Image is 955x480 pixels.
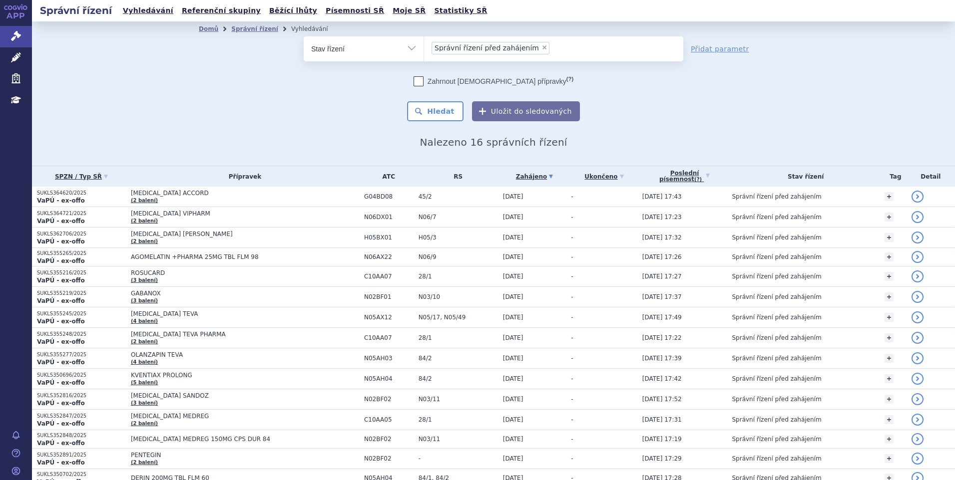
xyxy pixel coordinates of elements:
[131,331,359,338] span: [MEDICAL_DATA] TEVA PHARMA
[912,433,924,445] a: detail
[503,253,523,260] span: [DATE]
[885,272,894,281] a: +
[732,416,821,423] span: Správní řízení před zahájením
[131,231,359,238] span: [MEDICAL_DATA] [PERSON_NAME]
[503,314,523,321] span: [DATE]
[435,44,539,51] span: Správní řízení před zahájením
[37,310,126,317] p: SUKLS355245/2025
[912,191,924,203] a: detail
[642,334,682,341] span: [DATE] 17:22
[732,455,821,462] span: Správní řízení před zahájením
[37,420,85,427] strong: VaPÚ - ex-offo
[419,396,498,403] span: N03/11
[885,213,894,222] a: +
[571,355,573,362] span: -
[131,372,359,379] span: KVENTIAX PROLONG
[37,290,126,297] p: SUKLS355219/2025
[364,193,414,200] span: G04BD08
[732,234,821,241] span: Správní řízení před zahájením
[642,273,682,280] span: [DATE] 17:27
[131,380,158,385] a: (5 balení)
[359,166,414,187] th: ATC
[885,454,894,463] a: +
[131,460,158,465] a: (2 balení)
[431,4,490,17] a: Statistiky SŘ
[364,355,414,362] span: N05AH03
[37,359,85,366] strong: VaPÚ - ex-offo
[37,440,85,447] strong: VaPÚ - ex-offo
[419,455,498,462] span: -
[37,372,126,379] p: SUKLS350696/2025
[503,193,523,200] span: [DATE]
[912,251,924,263] a: detail
[732,273,821,280] span: Správní řízení před zahájením
[732,214,821,221] span: Správní řízení před zahájením
[912,311,924,323] a: detail
[885,435,894,444] a: +
[37,190,126,197] p: SUKLS364620/2025
[37,238,85,245] strong: VaPÚ - ex-offo
[37,197,85,204] strong: VaPÚ - ex-offo
[642,214,682,221] span: [DATE] 17:23
[131,339,158,344] a: (2 balení)
[131,413,359,420] span: [MEDICAL_DATA] MEDREG
[642,166,727,187] a: Poslednípísemnost(?)
[37,351,126,358] p: SUKLS355277/2025
[552,41,558,54] input: Správní řízení před zahájením
[414,166,498,187] th: RS
[131,210,359,217] span: [MEDICAL_DATA] VIPHARM
[37,231,126,238] p: SUKLS362706/2025
[179,4,264,17] a: Referenční skupiny
[419,293,498,300] span: N03/10
[571,416,573,423] span: -
[364,273,414,280] span: C10AA07
[420,136,567,148] span: Nalezeno 16 správních řízení
[732,293,821,300] span: Správní řízení před zahájením
[503,273,523,280] span: [DATE]
[419,273,498,280] span: 28/1
[419,416,498,423] span: 28/1
[419,314,498,321] span: N05/17, N05/49
[131,190,359,197] span: [MEDICAL_DATA] ACCORD
[642,355,682,362] span: [DATE] 17:39
[503,334,523,341] span: [DATE]
[571,273,573,280] span: -
[419,375,498,382] span: 84/2
[131,277,158,283] a: (3 balení)
[642,293,682,300] span: [DATE] 17:37
[364,455,414,462] span: N02BF02
[503,293,523,300] span: [DATE]
[131,392,359,399] span: [MEDICAL_DATA] SANDOZ
[419,234,498,241] span: H05/3
[472,101,580,121] button: Uložit do sledovaných
[364,293,414,300] span: N02BF01
[37,413,126,420] p: SUKLS352847/2025
[642,396,682,403] span: [DATE] 17:52
[571,253,573,260] span: -
[642,455,682,462] span: [DATE] 17:29
[131,318,158,324] a: (4 balení)
[364,436,414,443] span: N02BF02
[566,76,573,82] abbr: (?)
[885,192,894,201] a: +
[364,253,414,260] span: N06AX22
[419,214,498,221] span: N06/7
[571,314,573,321] span: -
[131,269,359,276] span: ROSUCARD
[364,396,414,403] span: N02BF02
[131,290,359,297] span: GABANOX
[131,359,158,365] a: (4 balení)
[503,455,523,462] span: [DATE]
[131,239,158,244] a: (2 balení)
[37,400,85,407] strong: VaPÚ - ex-offo
[885,374,894,383] a: +
[37,257,85,264] strong: VaPÚ - ex-offo
[732,355,821,362] span: Správní řízení před zahájením
[37,338,85,345] strong: VaPÚ - ex-offo
[642,436,682,443] span: [DATE] 17:19
[642,193,682,200] span: [DATE] 17:43
[503,355,523,362] span: [DATE]
[414,76,573,86] label: Zahrnout [DEMOGRAPHIC_DATA] přípravky
[732,396,821,403] span: Správní řízení před zahájením
[503,436,523,443] span: [DATE]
